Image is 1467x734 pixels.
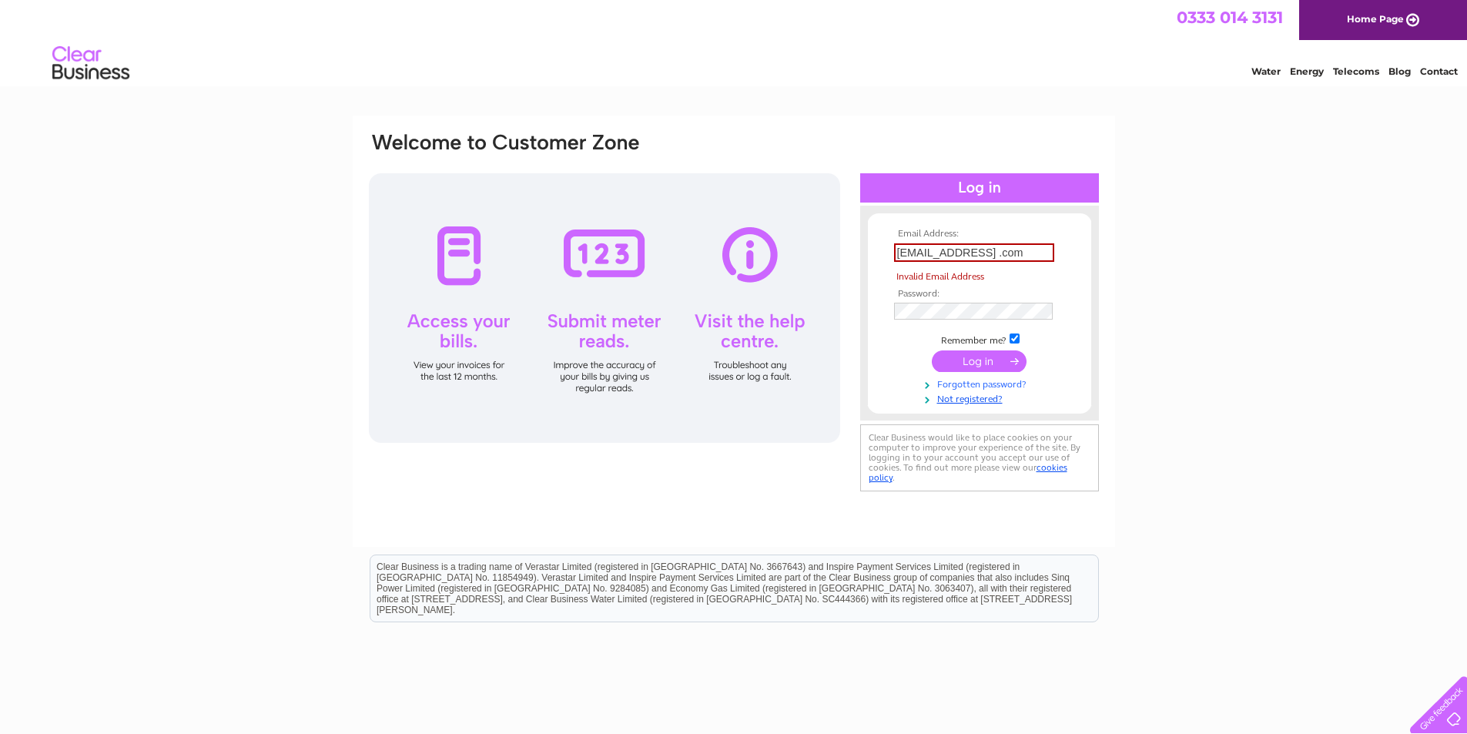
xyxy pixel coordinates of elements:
a: Blog [1388,65,1411,77]
th: Password: [890,289,1069,300]
a: cookies policy [869,462,1067,483]
img: logo.png [52,40,130,87]
a: Not registered? [894,390,1069,405]
a: Forgotten password? [894,376,1069,390]
a: Water [1251,65,1281,77]
input: Submit [932,350,1027,372]
div: Clear Business would like to place cookies on your computer to improve your experience of the sit... [860,424,1099,491]
span: Invalid Email Address [896,271,984,282]
a: Contact [1420,65,1458,77]
div: Clear Business is a trading name of Verastar Limited (registered in [GEOGRAPHIC_DATA] No. 3667643... [370,8,1098,75]
a: Telecoms [1333,65,1379,77]
a: Energy [1290,65,1324,77]
td: Remember me? [890,331,1069,347]
a: 0333 014 3131 [1177,8,1283,27]
th: Email Address: [890,229,1069,240]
